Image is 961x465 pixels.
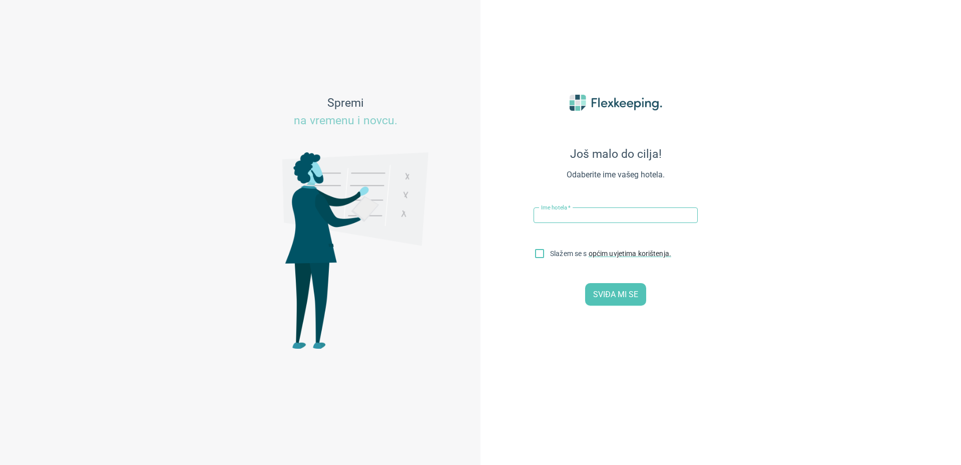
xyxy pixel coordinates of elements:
span: Još malo do cilja! [506,147,726,161]
span: Spremi [294,95,397,130]
a: općim uvjetima korištenja. [589,250,671,258]
span: SVIĐA MI SE [593,289,638,301]
span: na vremenu i novcu. [294,114,397,127]
button: SVIĐA MI SE [585,283,646,306]
span: Slažem se s [550,250,671,258]
span: Odaberite ime vašeg hotela. [506,169,726,181]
